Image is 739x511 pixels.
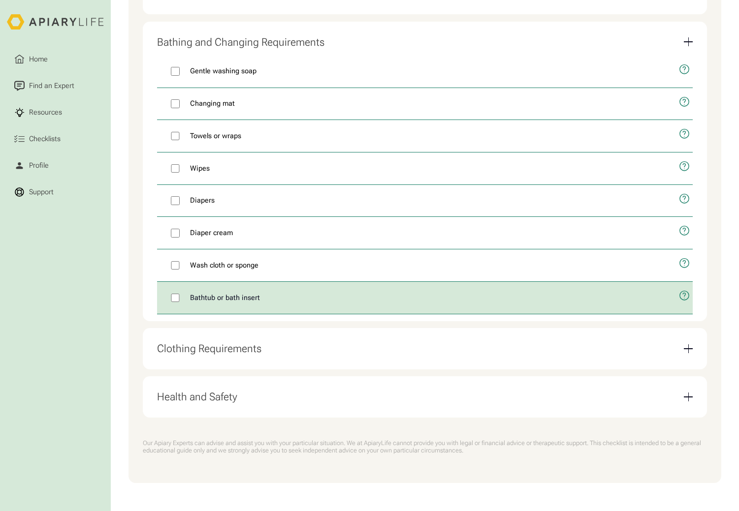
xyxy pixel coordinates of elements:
input: Changing mat [171,99,179,108]
a: Find an Expert [7,74,103,98]
button: open modal [672,217,693,245]
button: open modal [672,88,693,117]
nav: Bathing and Changing Requirements [157,56,693,314]
input: Bathtub or bath insert [171,294,179,302]
div: Bathing and Changing Requirements [157,36,324,49]
div: Checklists [28,134,63,145]
div: Find an Expert [28,81,76,91]
div: Resources [28,107,64,118]
button: open modal [672,185,693,213]
button: open modal [672,152,693,181]
div: Health and Safety [157,384,693,411]
button: open modal [672,56,693,84]
input: Gentle washing soap [171,67,179,75]
span: Gentle washing soap [190,66,257,77]
span: Diaper cream [190,228,233,239]
div: Home [28,54,50,65]
div: Clothing Requirements [157,342,261,355]
div: Profile [28,160,51,171]
div: Our Apiary Experts can advise and assist you with your particular situation. We at ApiaryLife can... [143,439,707,454]
input: Diapers [171,196,179,205]
button: open modal [672,120,693,149]
span: Bathtub or bath insert [190,293,260,303]
div: Support [28,187,56,198]
button: open modal [672,249,693,278]
div: Health and Safety [157,391,237,403]
a: Checklists [7,127,103,151]
input: Diaper cream [171,229,179,237]
a: Support [7,180,103,205]
span: Wipes [190,163,210,174]
span: Diapers [190,195,215,206]
input: Wash cloth or sponge [171,261,179,270]
span: Changing mat [190,98,235,109]
input: Wipes [171,164,179,173]
a: Profile [7,153,103,178]
button: open modal [672,282,693,310]
input: Towels or wraps [171,132,179,140]
span: Towels or wraps [190,131,241,142]
div: Bathing and Changing Requirements [157,29,693,56]
a: Resources [7,100,103,125]
a: Home [7,47,103,72]
div: Clothing Requirements [157,335,693,362]
span: Wash cloth or sponge [190,260,258,271]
